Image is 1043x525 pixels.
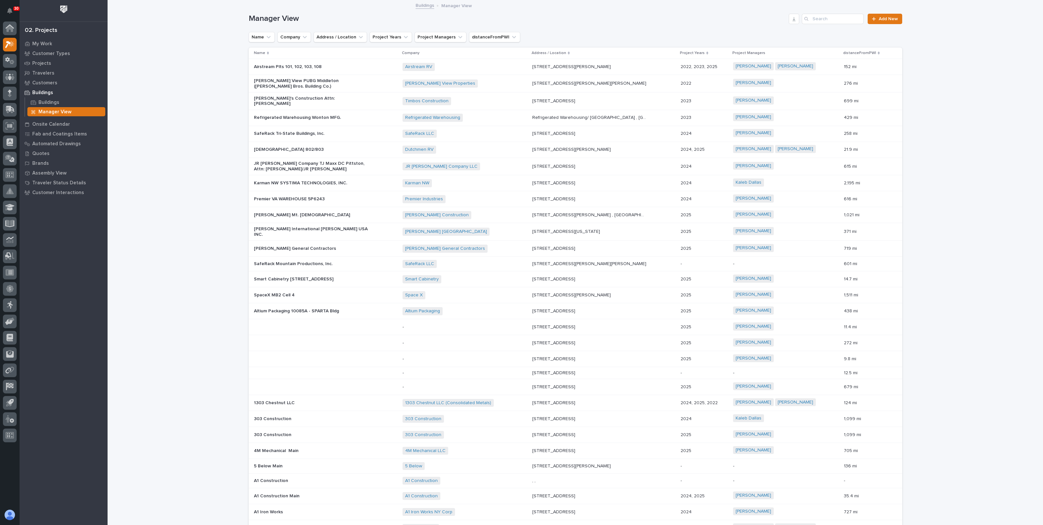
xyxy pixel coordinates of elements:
[20,178,108,188] a: Traveler Status Details
[681,492,706,499] p: 2024, 2025
[681,146,706,152] p: 2024, 2025
[844,399,858,406] p: 124 mi
[405,416,441,422] a: 303 Construction
[249,14,786,23] h1: Manager View
[32,170,66,176] p: Assembly View
[681,447,693,454] p: 2025
[844,163,858,169] p: 615 mi
[249,110,902,126] tr: Refrigerated Warehousing Wonton MFG.Refrigerated Warehousing Refrigerated Warehousing/ [GEOGRAPHI...
[249,473,902,488] tr: A1 ConstructionA1 Construction , ,, , -- ---
[249,191,902,207] tr: Premier VA WAREHOUSE 5P6243Premier Industries [STREET_ADDRESS][STREET_ADDRESS] 20242024 [PERSON_N...
[38,100,59,106] p: Buildings
[254,416,368,422] p: 303 Construction
[868,14,902,24] a: Add New
[14,6,19,11] p: 30
[681,63,719,70] p: 2022, 2023, 2025
[254,246,368,251] p: [PERSON_NAME] General Contractors
[736,493,771,498] a: [PERSON_NAME]
[405,478,438,484] a: A1 Construction
[249,207,902,223] tr: [PERSON_NAME] Mt. [DEMOGRAPHIC_DATA][PERSON_NAME] Construction [STREET_ADDRESS][PERSON_NAME] , [G...
[802,14,864,24] input: Search
[681,228,693,234] p: 2025
[20,168,108,178] a: Assembly View
[681,399,719,406] p: 2024, 2025, 2022
[254,493,368,499] p: A1 Construction Main
[20,68,108,78] a: Travelers
[844,195,859,202] p: 616 mi
[277,32,311,42] button: Company
[681,383,693,390] p: 2025
[532,245,577,251] p: [STREET_ADDRESS]
[532,211,648,218] p: 1300 Martin Luther King Jr, Blvd. , Green Cove Springs, FL 32043
[681,323,693,330] p: 2025
[254,277,368,282] p: Smart Cabinetry [STREET_ADDRESS]
[405,147,433,152] a: Dutchmen RV
[844,415,862,422] p: 1,099 mi
[249,241,902,257] tr: [PERSON_NAME] General Contractors[PERSON_NAME] General Contractors [STREET_ADDRESS][STREET_ADDRES...
[681,260,683,267] p: -
[469,32,520,42] button: distanceFromPWI
[844,114,859,121] p: 429 mi
[736,292,771,297] a: [PERSON_NAME]
[405,432,441,438] a: 303 Construction
[681,211,693,218] p: 2025
[416,1,434,9] a: Buildings
[370,32,412,42] button: Project Years
[415,32,466,42] button: Project Managers
[32,151,50,157] p: Quotes
[532,415,577,422] p: [STREET_ADDRESS]
[681,307,693,314] p: 2025
[532,492,577,499] p: [STREET_ADDRESS]
[532,447,577,454] p: [STREET_ADDRESS]
[32,131,87,137] p: Fab and Coatings Items
[32,90,53,96] p: Buildings
[32,51,70,57] p: Customer Types
[532,508,577,515] p: [STREET_ADDRESS]
[844,291,859,298] p: 1,511 mi
[403,370,517,376] p: -
[20,39,108,49] a: My Work
[733,478,839,484] p: -
[254,261,368,267] p: SafeRack Mountain Productions, Inc.
[681,97,693,104] p: 2023
[532,291,612,298] p: [STREET_ADDRESS][PERSON_NAME]
[249,319,902,335] tr: -[STREET_ADDRESS][STREET_ADDRESS] 20252025 [PERSON_NAME] 11.4 mi11.4 mi
[254,292,368,298] p: SpaceX MB2 Cell 4
[844,79,859,86] p: 276 mi
[405,493,438,499] a: A1 Construction
[532,462,612,469] p: [STREET_ADDRESS][PERSON_NAME]
[532,307,577,314] p: [STREET_ADDRESS]
[249,303,902,319] tr: Altium Packaging 10085A - SPARTA BldgAltium Packaging [STREET_ADDRESS][STREET_ADDRESS] 20252025 [...
[405,131,434,136] a: SafeRack LLC
[844,130,859,136] p: 258 mi
[532,228,601,234] p: [STREET_ADDRESS][US_STATE]
[532,179,577,186] p: 6500 HARBOUR HEIGHTS PARKWAY, MUKILTEO, WA 98275
[405,212,469,218] a: [PERSON_NAME] Construction
[844,260,859,267] p: 601 mi
[736,340,771,345] a: [PERSON_NAME]
[8,8,17,18] div: Notifications30
[254,180,368,186] p: Karman NW SYSTIMA TECHNOLOGIES, INC.
[254,50,265,57] p: Name
[681,355,693,362] p: 2025
[532,79,648,86] p: [STREET_ADDRESS][PERSON_NAME][PERSON_NAME]
[254,64,368,70] p: Airstream Plts 101, 102, 103, 108
[736,384,771,389] a: [PERSON_NAME]
[736,509,771,514] a: [PERSON_NAME]
[532,146,612,152] p: [STREET_ADDRESS][PERSON_NAME]
[532,97,577,104] p: [STREET_ADDRESS]
[844,477,846,484] p: -
[25,27,57,34] div: 02. Projects
[403,356,517,362] p: -
[532,163,577,169] p: [STREET_ADDRESS]
[254,463,368,469] p: 5 Below Main
[844,211,861,218] p: 1,021 mi
[681,195,693,202] p: 2024
[736,416,761,421] a: Kaleb Dallas
[20,149,108,158] a: Quotes
[249,271,902,287] tr: Smart Cabinetry [STREET_ADDRESS]Smart Cabinetry [STREET_ADDRESS][STREET_ADDRESS] 20252025 [PERSON...
[32,180,86,186] p: Traveler Status Details
[736,276,771,281] a: [PERSON_NAME]
[20,88,108,97] a: Buildings
[736,80,771,86] a: [PERSON_NAME]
